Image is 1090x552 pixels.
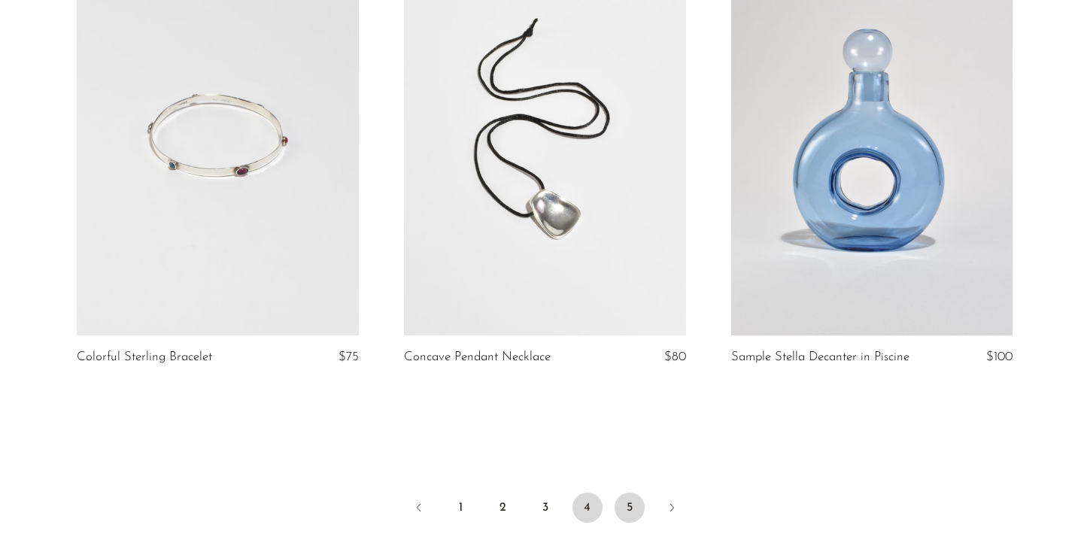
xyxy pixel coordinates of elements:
a: 3 [530,493,560,523]
a: Previous [404,493,434,526]
a: Sample Stella Decanter in Piscine [731,350,909,364]
a: Next [657,493,687,526]
a: Colorful Sterling Bracelet [77,350,212,364]
a: 2 [488,493,518,523]
span: 4 [572,493,603,523]
span: $80 [664,350,686,363]
a: 1 [446,493,476,523]
span: $75 [339,350,359,363]
a: Concave Pendant Necklace [404,350,551,364]
span: $100 [986,350,1013,363]
a: 5 [615,493,645,523]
